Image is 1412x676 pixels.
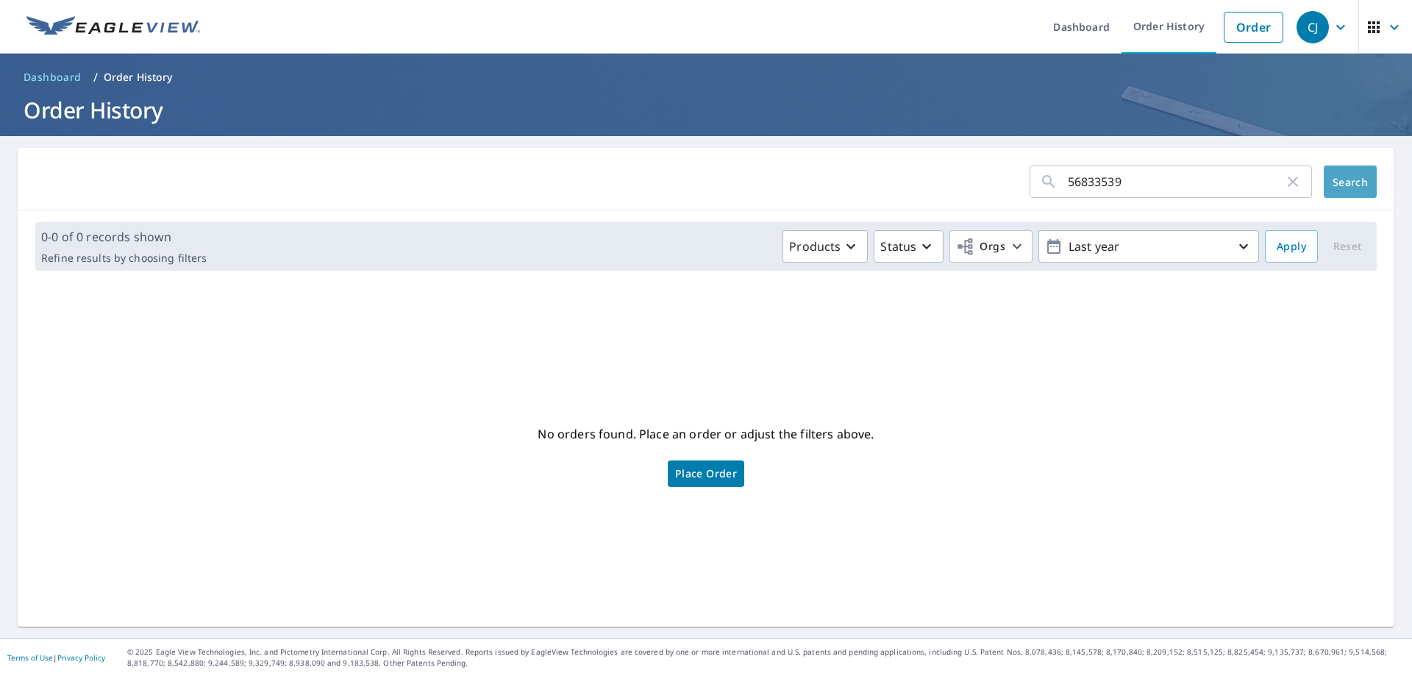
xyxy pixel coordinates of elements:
[57,652,105,663] a: Privacy Policy
[18,95,1394,125] h1: Order History
[880,238,916,255] p: Status
[1324,166,1377,198] button: Search
[7,653,105,662] p: |
[1063,234,1235,260] p: Last year
[41,252,207,265] p: Refine results by choosing filters
[668,460,744,487] a: Place Order
[1265,230,1318,263] button: Apply
[18,65,88,89] a: Dashboard
[956,238,1005,256] span: Orgs
[538,422,874,446] p: No orders found. Place an order or adjust the filters above.
[1224,12,1283,43] a: Order
[7,652,53,663] a: Terms of Use
[1277,238,1306,256] span: Apply
[1038,230,1259,263] button: Last year
[1336,175,1365,189] span: Search
[782,230,868,263] button: Products
[949,230,1033,263] button: Orgs
[675,470,737,477] span: Place Order
[127,647,1405,669] p: © 2025 Eagle View Technologies, Inc. and Pictometry International Corp. All Rights Reserved. Repo...
[41,228,207,246] p: 0-0 of 0 records shown
[18,65,1394,89] nav: breadcrumb
[874,230,944,263] button: Status
[1068,161,1284,202] input: Address, Report #, Claim ID, etc.
[104,70,173,85] p: Order History
[93,68,98,86] li: /
[26,16,200,38] img: EV Logo
[1297,11,1329,43] div: CJ
[789,238,841,255] p: Products
[24,70,82,85] span: Dashboard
